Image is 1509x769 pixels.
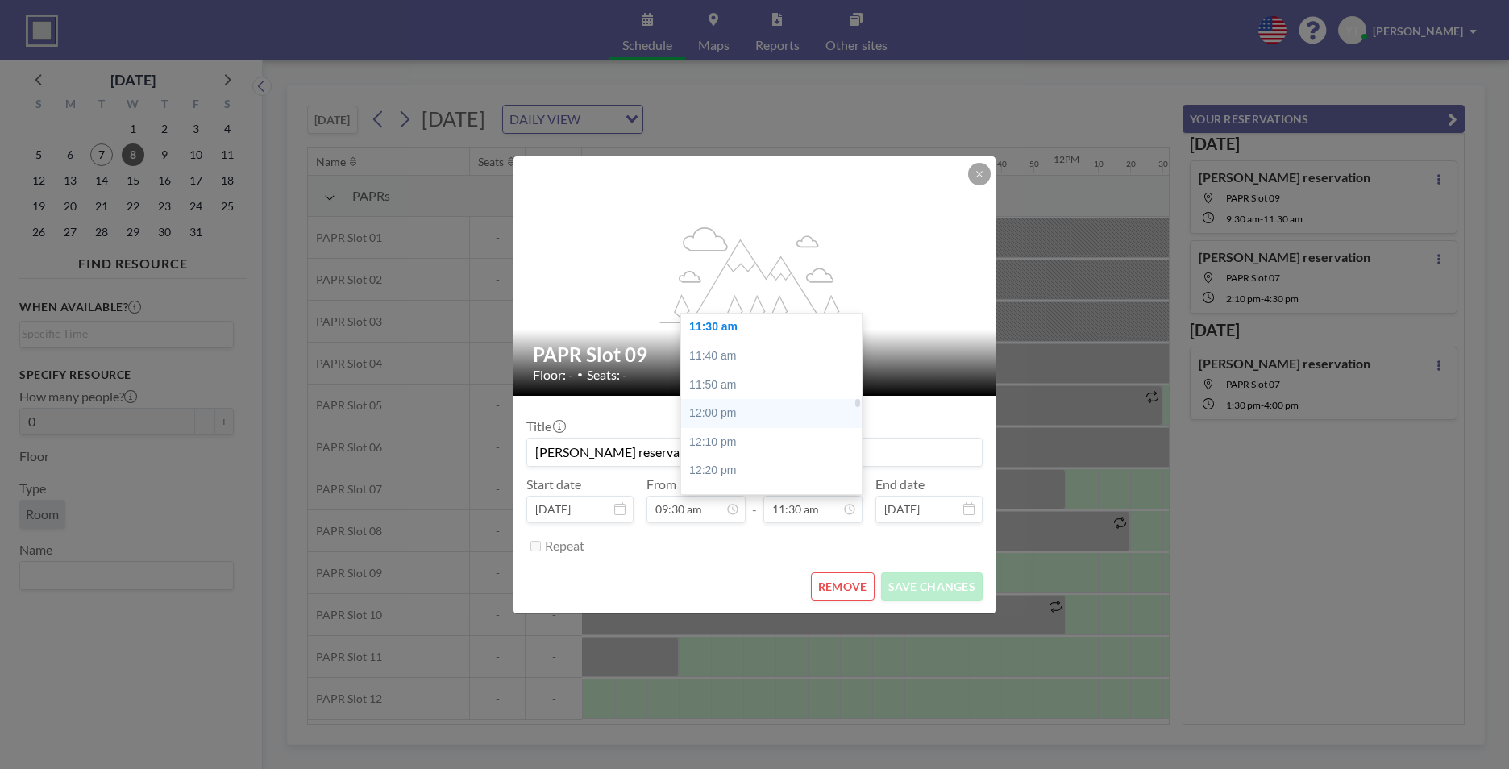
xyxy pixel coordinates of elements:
div: 12:20 pm [681,456,870,485]
input: (No title) [527,439,982,466]
label: From [646,476,676,493]
div: 12:10 pm [681,428,870,457]
span: • [577,368,583,380]
label: End date [875,476,925,493]
label: Repeat [545,538,584,554]
div: 11:40 am [681,342,870,371]
button: REMOVE [811,572,875,601]
div: 12:00 pm [681,399,870,428]
h2: PAPR Slot 09 [533,343,978,367]
label: Title [526,418,564,434]
div: 12:30 pm [681,485,870,514]
span: - [752,482,757,518]
span: Seats: - [587,367,627,383]
span: Floor: - [533,367,573,383]
div: 11:30 am [681,313,870,342]
label: Start date [526,476,581,493]
div: 11:50 am [681,371,870,400]
button: SAVE CHANGES [881,572,983,601]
